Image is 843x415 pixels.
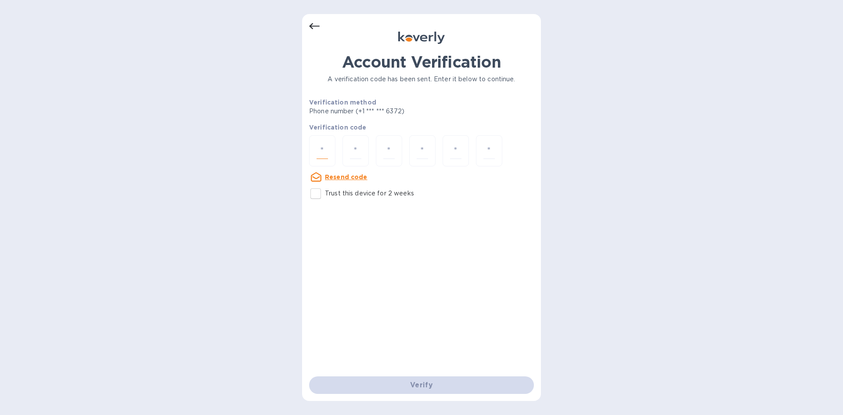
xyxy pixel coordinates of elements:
p: Phone number (+1 *** *** 6372) [309,107,472,116]
h1: Account Verification [309,53,534,71]
b: Verification method [309,99,376,106]
u: Resend code [325,173,367,180]
p: Verification code [309,123,534,132]
p: A verification code has been sent. Enter it below to continue. [309,75,534,84]
p: Trust this device for 2 weeks [325,189,414,198]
